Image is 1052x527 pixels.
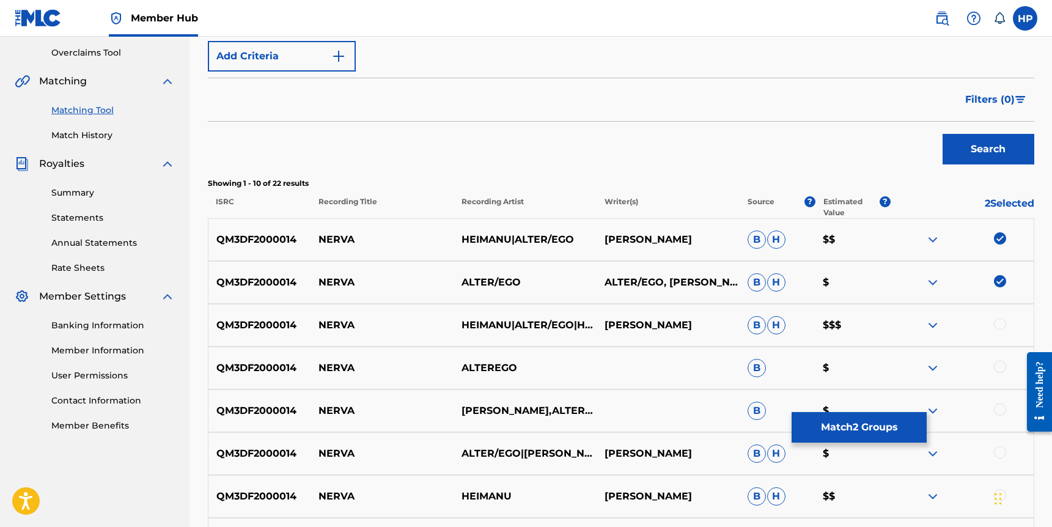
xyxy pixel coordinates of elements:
[815,446,891,461] p: $
[767,273,785,292] span: H
[767,230,785,249] span: H
[51,237,175,249] a: Annual Statements
[995,481,1002,517] div: Drag
[51,104,175,117] a: Matching Tool
[160,157,175,171] img: expand
[208,318,311,333] p: QM3DF2000014
[1018,342,1052,441] iframe: Resource Center
[1015,96,1026,103] img: filter
[925,232,940,247] img: expand
[160,289,175,304] img: expand
[310,196,453,218] p: Recording Title
[454,446,597,461] p: ALTER/EGO|[PERSON_NAME]
[39,157,84,171] span: Royalties
[925,489,940,504] img: expand
[51,46,175,59] a: Overclaims Tool
[958,84,1034,115] button: Filters (0)
[935,11,949,26] img: search
[311,232,454,247] p: NERVA
[767,444,785,463] span: H
[51,369,175,382] a: User Permissions
[748,487,766,506] span: B
[311,446,454,461] p: NERVA
[331,49,346,64] img: 9d2ae6d4665cec9f34b9.svg
[792,412,927,443] button: Match2 Groups
[891,196,1034,218] p: 2 Selected
[748,196,774,218] p: Source
[454,275,597,290] p: ALTER/EGO
[208,361,311,375] p: QM3DF2000014
[208,489,311,504] p: QM3DF2000014
[15,157,29,171] img: Royalties
[454,232,597,247] p: HEIMANU|ALTER/EGO
[208,232,311,247] p: QM3DF2000014
[51,344,175,357] a: Member Information
[815,404,891,418] p: $
[815,275,891,290] p: $
[208,404,311,418] p: QM3DF2000014
[993,12,1006,24] div: Notifications
[925,318,940,333] img: expand
[454,361,597,375] p: ALTEREGO
[597,446,740,461] p: [PERSON_NAME]
[815,232,891,247] p: $$
[966,11,981,26] img: help
[815,361,891,375] p: $
[823,196,880,218] p: Estimated Value
[597,489,740,504] p: [PERSON_NAME]
[51,212,175,224] a: Statements
[815,318,891,333] p: $$$
[767,487,785,506] span: H
[39,74,87,89] span: Matching
[597,196,740,218] p: Writer(s)
[109,11,123,26] img: Top Rightsholder
[597,232,740,247] p: [PERSON_NAME]
[994,232,1006,245] img: deselect
[925,404,940,418] img: expand
[311,404,454,418] p: NERVA
[51,394,175,407] a: Contact Information
[748,230,766,249] span: B
[930,6,954,31] a: Public Search
[131,11,198,25] span: Member Hub
[748,402,766,420] span: B
[51,129,175,142] a: Match History
[962,6,986,31] div: Help
[51,419,175,432] a: Member Benefits
[991,468,1052,527] iframe: Chat Widget
[925,361,940,375] img: expand
[994,275,1006,287] img: deselect
[454,404,597,418] p: [PERSON_NAME],ALTER/EGO
[15,74,30,89] img: Matching
[208,275,311,290] p: QM3DF2000014
[748,359,766,377] span: B
[454,318,597,333] p: HEIMANU|ALTER/EGO|HEX COUGAR
[51,262,175,275] a: Rate Sheets
[15,9,62,27] img: MLC Logo
[15,289,29,304] img: Member Settings
[208,196,311,218] p: ISRC
[311,489,454,504] p: NERVA
[311,275,454,290] p: NERVA
[748,444,766,463] span: B
[39,289,126,304] span: Member Settings
[454,196,597,218] p: Recording Artist
[748,316,766,334] span: B
[804,196,815,207] span: ?
[454,489,597,504] p: HEIMANU
[943,134,1034,164] button: Search
[51,319,175,332] a: Banking Information
[597,275,740,290] p: ALTER/EGO, [PERSON_NAME]
[1013,6,1037,31] div: User Menu
[208,446,311,461] p: QM3DF2000014
[748,273,766,292] span: B
[880,196,891,207] span: ?
[51,186,175,199] a: Summary
[311,361,454,375] p: NERVA
[815,489,891,504] p: $$
[965,92,1015,107] span: Filters ( 0 )
[597,318,740,333] p: [PERSON_NAME]
[208,41,356,72] button: Add Criteria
